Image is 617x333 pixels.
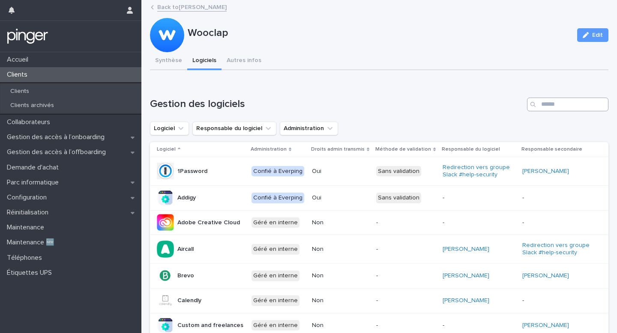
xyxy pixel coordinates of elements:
[150,288,608,313] tr: CalendlyGéré en interneNon-[PERSON_NAME] -
[521,145,582,154] p: Responsable secondaire
[3,238,61,247] p: Maintenance 🆕
[157,2,227,12] a: Back to[PERSON_NAME]
[150,122,189,135] button: Logiciel
[312,297,369,304] p: Non
[312,246,369,253] p: Non
[252,193,304,203] div: Confié à Everping
[252,295,300,306] div: Géré en interne
[312,219,369,226] p: Non
[376,272,436,279] p: -
[187,52,222,70] button: Logiciels
[3,56,35,64] p: Accueil
[522,194,594,202] p: -
[3,193,54,202] p: Configuration
[177,219,240,226] p: Adobe Creative Cloud
[222,52,267,70] button: Autres infos
[252,320,300,331] div: Géré en interne
[3,71,34,79] p: Clients
[150,52,187,70] button: Synthèse
[3,164,66,172] p: Demande d'achat
[376,193,421,203] div: Sans validation
[177,322,243,329] p: Custom and freelances
[3,208,55,217] p: Réinitialisation
[443,246,489,253] a: [PERSON_NAME]
[443,194,514,202] p: -
[3,178,66,187] p: Parc informatique
[3,254,49,262] p: Téléphones
[312,168,369,175] p: Oui
[3,148,113,156] p: Gestion des accès à l’offboarding
[252,244,300,255] div: Géré en interne
[3,269,59,277] p: Étiquettes UPS
[592,32,603,38] span: Edit
[3,88,36,95] p: Clients
[442,145,500,154] p: Responsable du logiciel
[375,145,431,154] p: Méthode de validation
[522,322,569,329] a: [PERSON_NAME]
[252,271,300,281] div: Géré en interne
[251,145,287,154] p: Administration
[192,122,276,135] button: Responsable du logiciel
[188,27,570,39] p: Wooclap
[376,297,436,304] p: -
[177,246,194,253] p: Aircall
[376,322,436,329] p: -
[312,194,369,202] p: Oui
[376,166,421,177] div: Sans validation
[3,118,57,126] p: Collaborateurs
[522,242,594,256] a: Redirection vers groupe Slack #help-security
[252,217,300,228] div: Géré en interne
[443,164,514,178] a: Redirection vers groupe Slack #help-security
[3,223,51,232] p: Maintenance
[280,122,338,135] button: Administration
[443,219,514,226] p: -
[150,263,608,288] tr: BrevoGéré en interneNon-[PERSON_NAME] [PERSON_NAME]
[312,322,369,329] p: Non
[522,272,569,279] a: [PERSON_NAME]
[522,168,569,175] a: [PERSON_NAME]
[577,28,608,42] button: Edit
[522,297,594,304] p: -
[157,145,176,154] p: Logiciel
[177,297,201,304] p: Calendly
[312,272,369,279] p: Non
[252,166,304,177] div: Confié à Everping
[443,297,489,304] a: [PERSON_NAME]
[443,322,514,329] p: -
[177,168,207,175] p: 1Password
[3,133,111,141] p: Gestion des accès à l’onboarding
[376,219,436,226] p: -
[150,185,608,210] tr: AddigyConfié à EverpingOuiSans validation--
[522,219,594,226] p: -
[3,102,61,109] p: Clients archivés
[443,272,489,279] a: [PERSON_NAME]
[150,157,608,186] tr: 1PasswordConfié à EverpingOuiSans validationRedirection vers groupe Slack #help-security [PERSON_...
[527,98,608,111] input: Search
[7,28,48,45] img: mTgBEunGTSyRkCgitkcU
[150,235,608,264] tr: AircallGéré en interneNon-[PERSON_NAME] Redirection vers groupe Slack #help-security
[150,98,524,110] h1: Gestion des logiciels
[177,194,196,202] p: Addigy
[376,246,436,253] p: -
[177,272,194,279] p: Brevo
[311,145,365,154] p: Droits admin transmis
[150,210,608,235] tr: Adobe Creative CloudGéré en interneNon---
